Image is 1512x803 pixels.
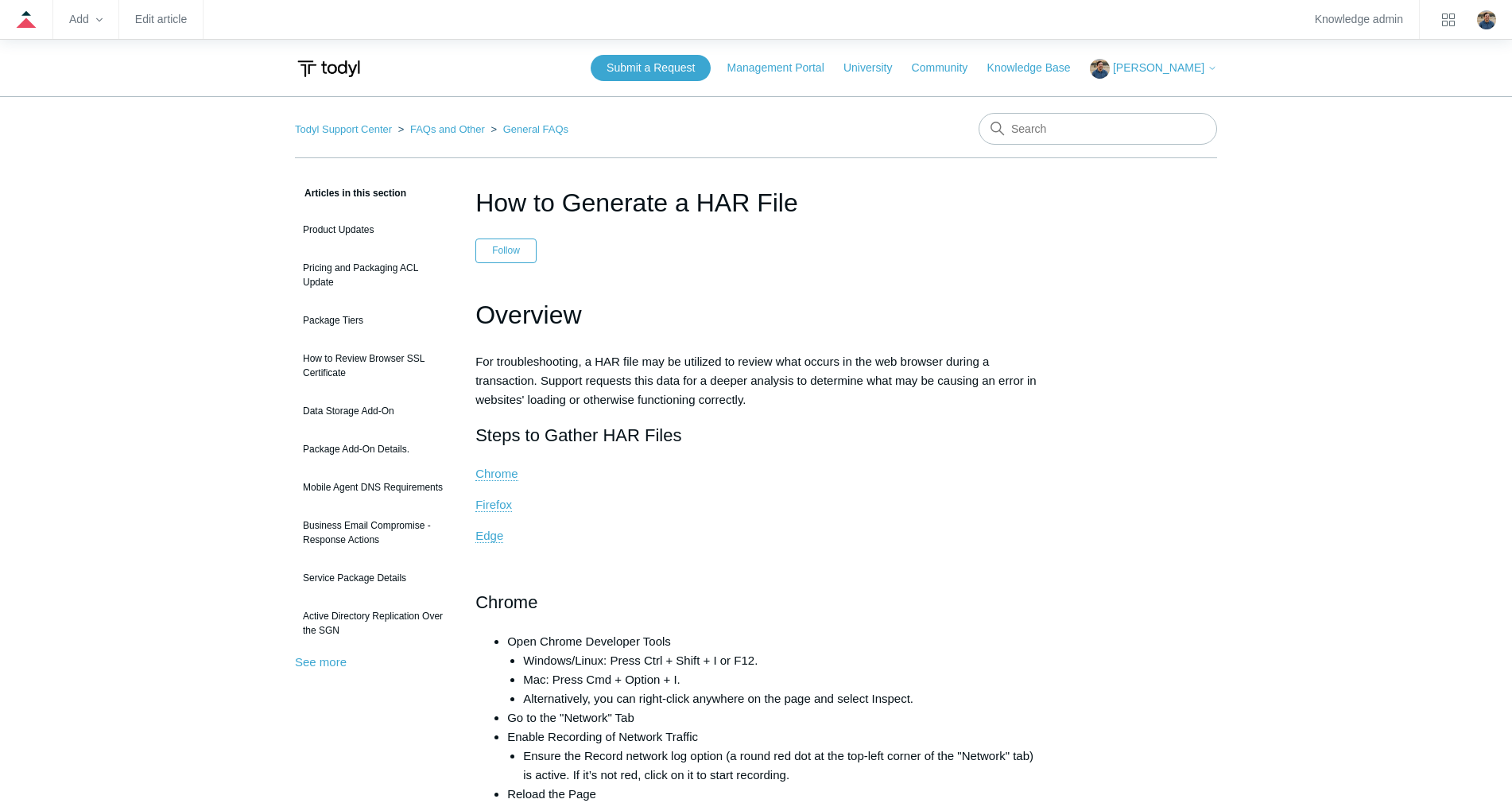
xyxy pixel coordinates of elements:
h1: Overview [475,295,1037,336]
a: Management Portal [727,60,840,76]
a: General FAQs [503,123,568,135]
zd-hc-trigger: Add [69,15,103,24]
li: Go to the "Network" Tab [507,708,1037,727]
a: Service Package Details [295,563,452,593]
a: Community [912,60,984,76]
a: Chrome [475,467,518,481]
a: Edit article [135,15,187,24]
span: [PERSON_NAME] [1113,61,1204,74]
li: Ensure the Record network log option (a round red dot at the top-left corner of the "Network" tab... [523,747,1037,785]
zd-hc-trigger: Click your profile icon to open the profile menu [1477,10,1496,29]
li: Enable Recording of Network Traffic [507,727,1037,785]
input: Search [979,113,1217,145]
a: Active Directory Replication Over the SGN [295,601,452,646]
a: Pricing and Packaging ACL Update [295,253,452,297]
a: Product Updates [295,215,452,245]
a: Edge [475,529,503,543]
img: user avatar [1477,10,1496,29]
li: Todyl Support Center [295,123,395,135]
a: Knowledge admin [1315,15,1403,24]
a: Package Add-On Details. [295,434,452,464]
button: Follow Article [475,239,537,262]
a: University [843,60,908,76]
a: Mobile Agent DNS Requirements [295,472,452,502]
li: FAQs and Other [395,123,488,135]
li: Mac: Press Cmd + Option + I. [523,670,1037,689]
h2: Steps to Gather HAR Files [475,421,1037,449]
a: Business Email Compromise - Response Actions [295,510,452,555]
li: Windows/Linux: Press Ctrl + Shift + I or F12. [523,651,1037,670]
a: Todyl Support Center [295,123,392,135]
a: See more [295,655,347,669]
button: [PERSON_NAME] [1090,59,1217,79]
li: Alternatively, you can right-click anywhere on the page and select Inspect. [523,689,1037,708]
span: Articles in this section [295,188,406,199]
li: Open Chrome Developer Tools [507,632,1037,708]
img: Todyl Support Center Help Center home page [295,54,362,83]
li: General FAQs [488,123,569,135]
a: Package Tiers [295,305,452,336]
a: Firefox [475,498,512,512]
a: Knowledge Base [987,60,1087,76]
a: How to Review Browser SSL Certificate [295,343,452,388]
a: Submit a Request [591,55,711,81]
p: For troubleshooting, a HAR file may be utilized to review what occurs in the web browser during a... [475,352,1037,409]
a: FAQs and Other [410,123,485,135]
a: Data Storage Add-On [295,396,452,426]
h2: Chrome [475,588,1037,616]
h1: How to Generate a HAR File [475,184,1037,222]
